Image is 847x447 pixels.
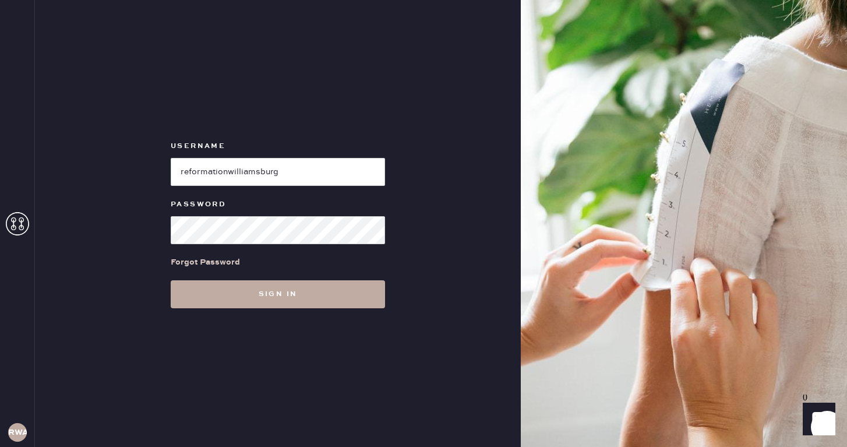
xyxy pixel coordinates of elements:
label: Username [171,139,385,153]
label: Password [171,198,385,212]
input: e.g. john@doe.com [171,158,385,186]
button: Sign in [171,280,385,308]
a: Forgot Password [171,244,240,280]
div: Forgot Password [171,256,240,269]
iframe: Front Chat [792,395,842,445]
h3: RWA [8,428,27,437]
